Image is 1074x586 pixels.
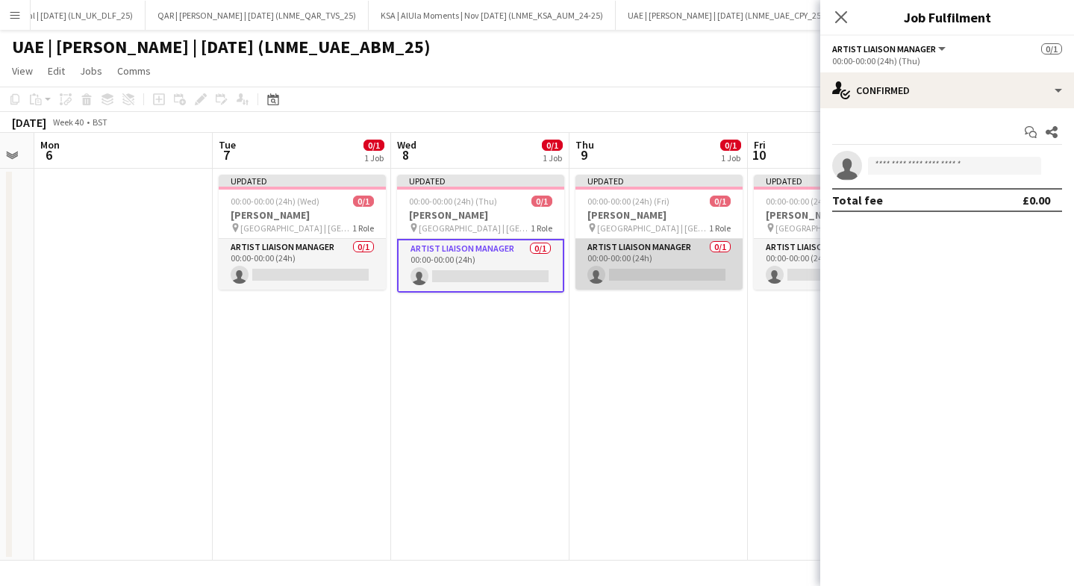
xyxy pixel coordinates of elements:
[775,222,887,234] span: [GEOGRAPHIC_DATA] | [GEOGRAPHIC_DATA], [GEOGRAPHIC_DATA]
[832,43,948,54] button: Artist Liaison Manager
[369,1,616,30] button: KSA | AlUla Moments | Nov [DATE] (LNME_KSA_AUM_24-25)
[240,222,352,234] span: [GEOGRAPHIC_DATA] | [GEOGRAPHIC_DATA], [GEOGRAPHIC_DATA]
[820,7,1074,27] h3: Job Fulfilment
[40,138,60,152] span: Mon
[531,222,552,234] span: 1 Role
[575,239,743,290] app-card-role: Artist Liaison Manager0/100:00-00:00 (24h)
[587,196,669,207] span: 00:00-00:00 (24h) (Fri)
[12,64,33,78] span: View
[531,196,552,207] span: 0/1
[832,43,936,54] span: Artist Liaison Manager
[397,208,564,222] h3: [PERSON_NAME]
[80,64,102,78] span: Jobs
[363,140,384,151] span: 0/1
[419,222,531,234] span: [GEOGRAPHIC_DATA] | [GEOGRAPHIC_DATA], [GEOGRAPHIC_DATA]
[1023,193,1050,208] div: £0.00
[832,193,883,208] div: Total fee
[117,64,151,78] span: Comms
[752,146,766,163] span: 10
[395,146,416,163] span: 8
[353,196,374,207] span: 0/1
[146,1,369,30] button: QAR | [PERSON_NAME] | [DATE] (LNME_QAR_TVS_25)
[575,175,743,290] app-job-card: Updated00:00-00:00 (24h) (Fri)0/1[PERSON_NAME] [GEOGRAPHIC_DATA] | [GEOGRAPHIC_DATA], [GEOGRAPHIC...
[616,1,837,30] button: UAE | [PERSON_NAME] | [DATE] (LNME_UAE_CPY_25)
[74,61,108,81] a: Jobs
[1041,43,1062,54] span: 0/1
[397,239,564,293] app-card-role: Artist Liaison Manager0/100:00-00:00 (24h)
[219,239,386,290] app-card-role: Artist Liaison Manager0/100:00-00:00 (24h)
[231,196,319,207] span: 00:00-00:00 (24h) (Wed)
[575,175,743,187] div: Updated
[709,222,731,234] span: 1 Role
[754,175,921,290] app-job-card: Updated00:00-00:00 (24h) (Sat)0/1[PERSON_NAME] [GEOGRAPHIC_DATA] | [GEOGRAPHIC_DATA], [GEOGRAPHIC...
[12,36,431,58] h1: UAE | [PERSON_NAME] | [DATE] (LNME_UAE_ABM_25)
[766,196,851,207] span: 00:00-00:00 (24h) (Sat)
[397,175,564,187] div: Updated
[542,140,563,151] span: 0/1
[832,55,1062,66] div: 00:00-00:00 (24h) (Thu)
[575,138,594,152] span: Thu
[754,208,921,222] h3: [PERSON_NAME]
[721,152,740,163] div: 1 Job
[42,61,71,81] a: Edit
[575,208,743,222] h3: [PERSON_NAME]
[573,146,594,163] span: 9
[754,175,921,187] div: Updated
[38,146,60,163] span: 6
[219,175,386,290] app-job-card: Updated00:00-00:00 (24h) (Wed)0/1[PERSON_NAME] [GEOGRAPHIC_DATA] | [GEOGRAPHIC_DATA], [GEOGRAPHIC...
[12,115,46,130] div: [DATE]
[364,152,384,163] div: 1 Job
[6,61,39,81] a: View
[597,222,709,234] span: [GEOGRAPHIC_DATA] | [GEOGRAPHIC_DATA], [GEOGRAPHIC_DATA]
[754,138,766,152] span: Fri
[397,175,564,293] app-job-card: Updated00:00-00:00 (24h) (Thu)0/1[PERSON_NAME] [GEOGRAPHIC_DATA] | [GEOGRAPHIC_DATA], [GEOGRAPHIC...
[543,152,562,163] div: 1 Job
[820,72,1074,108] div: Confirmed
[754,239,921,290] app-card-role: Artist Liaison Manager0/100:00-00:00 (24h)
[720,140,741,151] span: 0/1
[397,138,416,152] span: Wed
[219,208,386,222] h3: [PERSON_NAME]
[409,196,497,207] span: 00:00-00:00 (24h) (Thu)
[48,64,65,78] span: Edit
[710,196,731,207] span: 0/1
[49,116,87,128] span: Week 40
[93,116,107,128] div: BST
[216,146,236,163] span: 7
[219,138,236,152] span: Tue
[111,61,157,81] a: Comms
[352,222,374,234] span: 1 Role
[219,175,386,187] div: Updated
